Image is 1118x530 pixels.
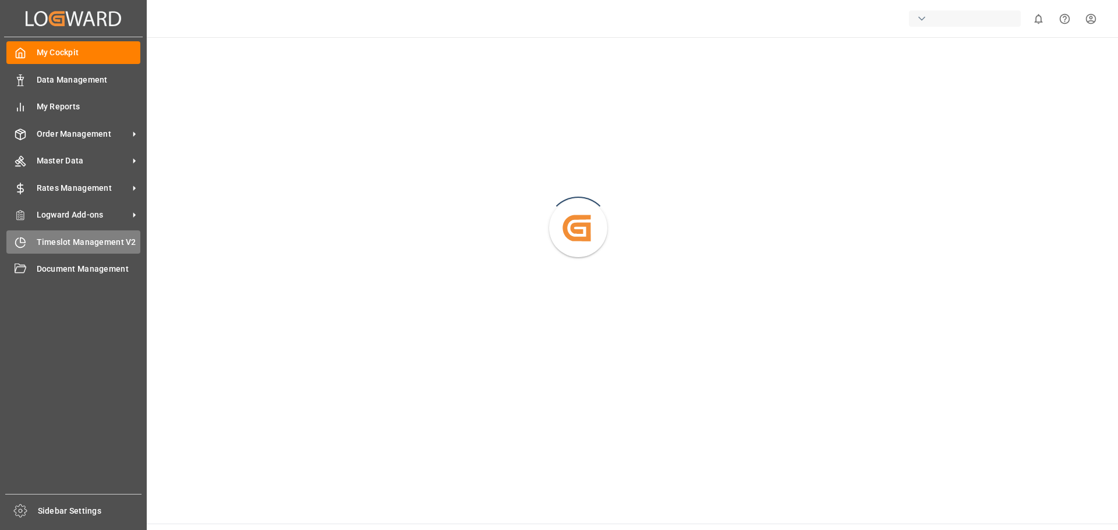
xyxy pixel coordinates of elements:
[1052,6,1078,32] button: Help Center
[37,74,141,86] span: Data Management
[6,230,140,253] a: Timeslot Management V2
[38,505,142,517] span: Sidebar Settings
[37,236,141,248] span: Timeslot Management V2
[1025,6,1052,32] button: show 0 new notifications
[37,128,129,140] span: Order Management
[6,68,140,91] a: Data Management
[37,47,141,59] span: My Cockpit
[6,258,140,280] a: Document Management
[37,101,141,113] span: My Reports
[37,155,129,167] span: Master Data
[6,41,140,64] a: My Cockpit
[37,209,129,221] span: Logward Add-ons
[37,263,141,275] span: Document Management
[37,182,129,194] span: Rates Management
